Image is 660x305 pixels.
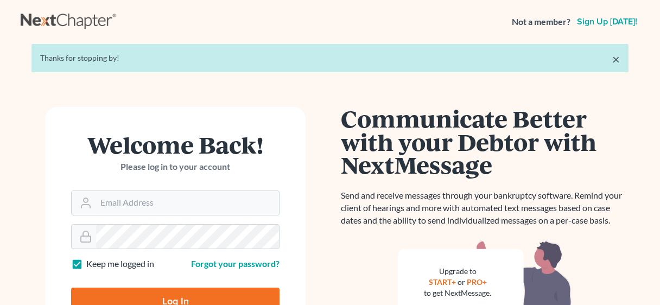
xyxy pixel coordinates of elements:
label: Keep me logged in [86,258,154,270]
a: Forgot your password? [191,258,280,269]
a: Sign up [DATE]! [575,17,639,26]
a: × [612,53,620,66]
a: START+ [429,277,456,287]
div: Upgrade to [424,266,491,277]
a: PRO+ [467,277,487,287]
div: to get NextMessage. [424,288,491,298]
div: Thanks for stopping by! [40,53,620,63]
span: or [458,277,465,287]
p: Send and receive messages through your bankruptcy software. Remind your client of hearings and mo... [341,189,629,227]
p: Please log in to your account [71,161,280,173]
strong: Not a member? [512,16,570,28]
h1: Communicate Better with your Debtor with NextMessage [341,107,629,176]
input: Email Address [96,191,279,215]
h1: Welcome Back! [71,133,280,156]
